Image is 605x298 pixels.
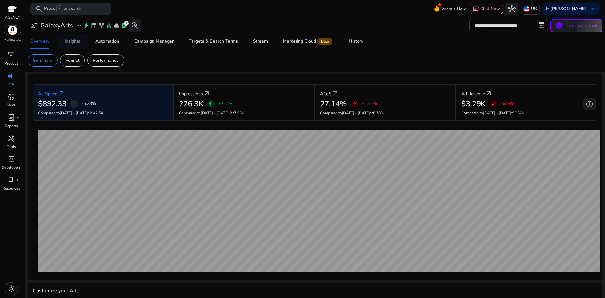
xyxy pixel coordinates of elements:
[491,101,496,106] span: arrow_downward
[501,102,515,106] p: -6.59%
[4,61,18,66] p: Product
[4,38,21,42] p: Marketplace
[58,90,65,97] a: arrow_outward
[35,5,43,13] span: search
[93,57,119,64] p: Performance
[91,22,97,29] span: event
[5,15,20,20] p: AGENCY
[505,3,518,15] button: hub
[218,102,233,106] p: +21.7%
[283,39,334,44] div: Marketing Cloud
[179,110,309,116] p: Compared to :
[473,6,479,12] span: chat
[201,110,229,115] span: [DATE] - [DATE]
[16,179,19,181] span: fiber_manual_record
[546,7,586,11] p: Hi
[349,39,363,44] div: History
[40,22,73,29] h3: GalaxyArts
[82,102,96,106] p: -5.33%
[483,110,511,115] span: [DATE] - [DATE]
[124,21,129,26] div: 1
[106,22,112,29] span: bar_chart
[461,91,485,97] p: Ad Revenue
[203,90,210,97] a: arrow_outward
[320,99,347,108] h2: 27.14%
[56,5,62,12] span: /
[550,6,586,12] b: [PERSON_NAME]
[33,288,79,294] h4: Customize your Ads
[371,110,384,115] span: 26.78%
[8,135,15,142] span: handyman
[320,91,331,97] p: ACoS
[189,39,238,44] div: Targets & Search Terms
[179,91,203,97] p: Impressions
[589,5,596,13] span: keyboard_arrow_down
[320,110,450,116] p: Compared to :
[8,51,15,59] span: inventory_2
[89,110,103,115] span: $942.54
[30,22,38,29] span: user_attributes
[208,101,213,106] span: arrow_upward
[30,39,49,44] div: Overview
[362,102,377,106] p: +1.35%
[8,93,15,101] span: donut_small
[317,38,332,45] span: Beta
[342,110,370,115] span: [DATE] - [DATE]
[95,39,119,44] div: Automation
[83,22,89,29] span: bolt
[33,57,52,64] p: Summary
[531,3,537,14] p: US
[5,123,18,129] p: Reports
[4,26,21,35] img: amazon.svg
[38,99,66,108] h2: $892.33
[66,57,79,64] p: Funnel
[121,22,127,29] span: lab_profile
[512,110,524,115] span: $3.52K
[76,22,83,29] span: expand_more
[352,101,357,106] span: arrow_upward
[65,39,80,44] div: Insights
[253,39,268,44] div: Stream
[566,22,599,30] p: Feature Guide
[583,98,596,110] button: add_circle
[129,19,141,32] button: search_insights
[8,285,15,293] span: light_mode
[60,110,88,115] span: [DATE] - [DATE]
[480,6,500,12] span: Chat Now
[586,100,593,108] span: add_circle
[508,5,516,13] span: hub
[179,99,203,108] h2: 276.3K
[8,81,15,87] p: Ads
[38,91,58,97] p: Ad Spend
[8,72,15,80] span: campaign
[131,22,139,29] span: search_insights
[470,4,503,14] button: chatChat Now
[555,21,564,30] span: school
[7,144,16,149] p: Tools
[8,114,15,121] span: lab_profile
[331,90,339,97] a: arrow_outward
[16,116,19,119] span: fiber_manual_record
[98,22,105,29] span: family_history
[550,19,602,32] button: schoolFeature Guide
[38,110,168,116] p: Compared to :
[73,100,75,108] span: -
[441,3,466,15] span: What's New
[2,165,21,170] p: Developers
[134,39,174,44] div: Campaign Manager
[7,102,16,108] p: Sales
[523,6,530,12] img: us.svg
[8,176,15,184] span: book_4
[113,22,120,29] span: cloud
[461,99,486,108] h2: $3.29K
[8,155,15,163] span: code_blocks
[44,5,81,12] p: Press to search
[3,185,20,191] p: Resources
[485,90,493,97] a: arrow_outward
[461,110,592,116] p: Compared to :
[230,110,244,115] span: 227.03K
